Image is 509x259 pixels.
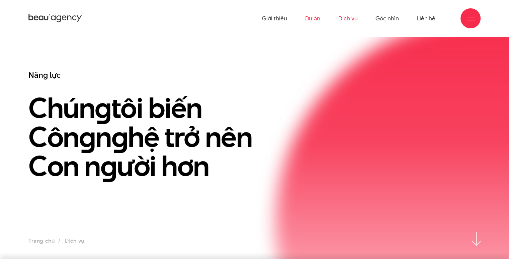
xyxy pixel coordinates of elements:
[79,117,96,157] en: g
[95,88,111,127] en: g
[28,237,55,245] a: Trang chủ
[28,70,288,80] h3: Năng lực
[111,117,128,157] en: g
[100,146,117,186] en: g
[28,93,288,181] h1: Chún tôi biến Côn n hệ trở nên Con n ười hơn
